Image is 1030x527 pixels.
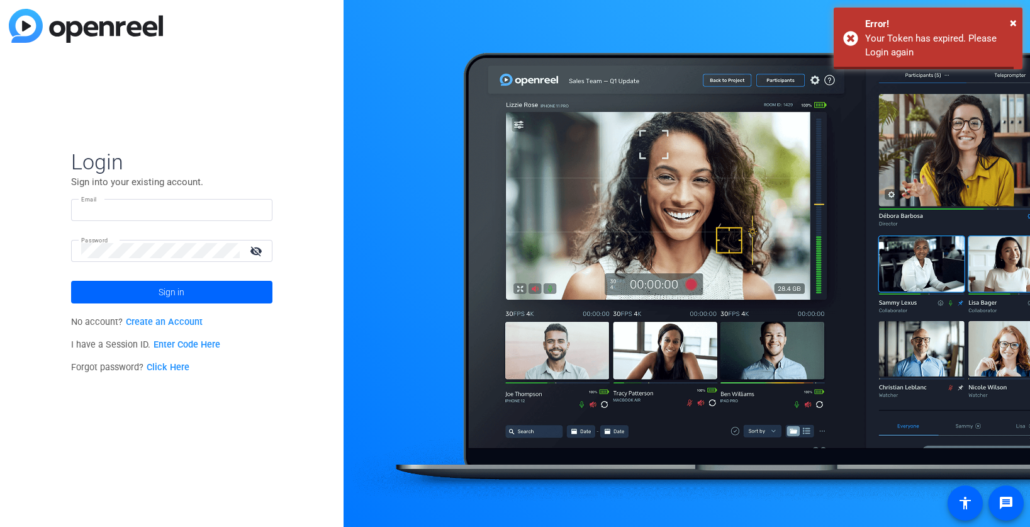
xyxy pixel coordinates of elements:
a: Enter Code Here [154,339,220,350]
span: Forgot password? [71,362,189,373]
div: Error! [865,17,1013,31]
a: Click Here [147,362,189,373]
p: Sign into your existing account. [71,175,272,189]
span: × [1010,15,1017,30]
span: Login [71,149,272,175]
button: Sign in [71,281,272,303]
a: Create an Account [126,317,203,327]
mat-label: Email [81,196,97,203]
mat-icon: accessibility [958,496,973,511]
mat-label: Password [81,237,108,244]
span: I have a Session ID. [71,339,220,350]
mat-icon: visibility_off [242,242,272,260]
span: Sign in [159,276,184,308]
button: Close [1010,13,1017,32]
span: No account? [71,317,203,327]
input: Enter Email Address [81,202,262,217]
div: Your Token has expired. Please Login again [865,31,1013,60]
mat-icon: message [999,496,1014,511]
img: blue-gradient.svg [9,9,163,43]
